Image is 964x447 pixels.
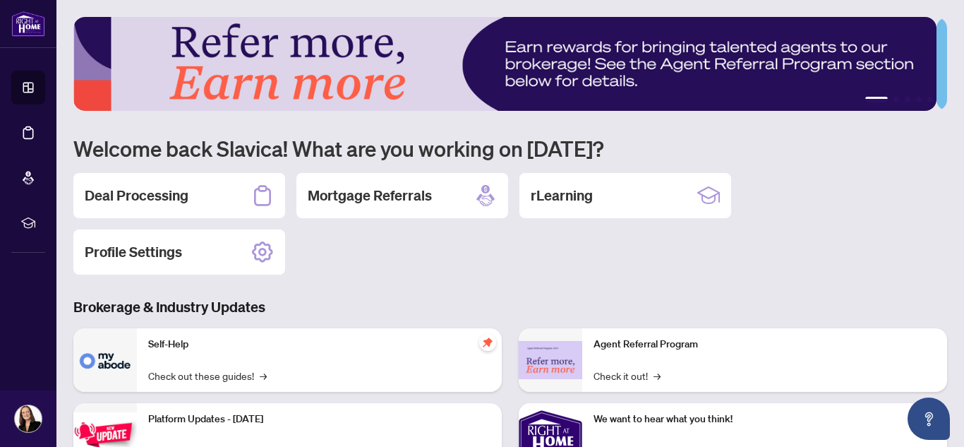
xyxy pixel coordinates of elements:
[653,368,661,383] span: →
[908,398,950,440] button: Open asap
[15,405,42,432] img: Profile Icon
[916,97,922,102] button: 4
[479,334,496,351] span: pushpin
[865,97,888,102] button: 1
[927,97,933,102] button: 5
[73,328,137,392] img: Self-Help
[594,337,936,352] p: Agent Referral Program
[531,186,593,205] h2: rLearning
[11,11,45,37] img: logo
[148,412,490,427] p: Platform Updates - [DATE]
[594,368,661,383] a: Check it out!→
[905,97,910,102] button: 3
[308,186,432,205] h2: Mortgage Referrals
[85,242,182,262] h2: Profile Settings
[594,412,936,427] p: We want to hear what you think!
[148,337,490,352] p: Self-Help
[73,135,947,162] h1: Welcome back Slavica! What are you working on [DATE]?
[73,297,947,317] h3: Brokerage & Industry Updates
[893,97,899,102] button: 2
[73,17,936,111] img: Slide 0
[260,368,267,383] span: →
[85,186,188,205] h2: Deal Processing
[519,341,582,380] img: Agent Referral Program
[148,368,267,383] a: Check out these guides!→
